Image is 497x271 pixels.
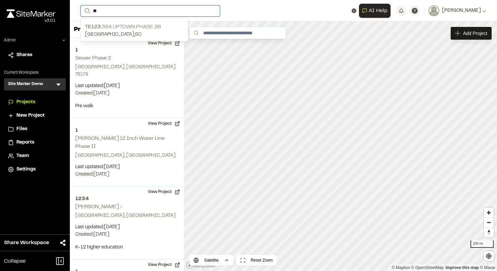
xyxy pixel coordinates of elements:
p: Created: [DATE] [75,231,179,238]
h2: 1 [75,46,179,54]
a: Team [8,152,62,160]
button: View Project [144,260,184,270]
button: Open AI Assistant [359,4,391,18]
p: Created: [DATE] [75,90,179,97]
button: Reset Zoom [236,255,277,266]
h3: Site Marker Demo [8,81,43,88]
h2: [PERSON_NAME] - [75,204,123,209]
a: Settings [8,166,62,173]
button: Satellite [189,255,233,266]
button: Zoom in [484,208,494,218]
p: Last updated: [DATE] [75,82,179,90]
p: Admin [4,37,16,43]
p: Projects [74,25,99,34]
button: Clear text [352,8,356,13]
span: [PERSON_NAME] [442,7,481,14]
h2: 1234 [75,195,179,203]
p: [GEOGRAPHIC_DATA], [GEOGRAPHIC_DATA] [75,152,179,159]
span: Reports [16,139,34,146]
canvas: Map [184,22,497,271]
a: Mapbox [392,265,410,270]
p: [GEOGRAPHIC_DATA], [GEOGRAPHIC_DATA] [75,212,179,220]
button: View Project [144,38,184,49]
p: Created: [DATE] [75,171,179,178]
h2: Sewer Phase 2 [75,56,111,61]
span: New Project [16,112,45,119]
span: Collapse [4,257,26,265]
p: Current Workspace [4,70,66,76]
div: Oh geez...please don't... [7,18,55,24]
span: Zoom out [484,218,494,227]
button: View Project [144,118,184,129]
p: K-12 higher education [75,244,179,251]
a: Projects [8,99,62,106]
span: Share Workspace [4,239,49,247]
p: Pre walk [75,103,179,110]
img: rebrand.png [7,9,55,18]
span: Settings [16,166,36,173]
a: Map feedback [446,265,479,270]
div: 200 mi [470,240,494,248]
a: Files [8,125,62,133]
a: Mapbox logo [186,261,216,269]
button: View Project [144,187,184,197]
p: Last updated: [DATE] [75,224,179,231]
a: Reports [8,139,62,146]
img: User [428,5,439,16]
button: [PERSON_NAME] [428,5,486,16]
h2: [PERSON_NAME] 12 Inch Water Line Phase II [75,136,165,149]
span: Shares [16,51,32,59]
span: Files [16,125,27,133]
a: Shares [8,51,62,59]
p: Last updated: [DATE] [75,163,179,171]
button: Find my location [484,251,494,261]
h2: 1 [75,126,179,134]
a: TE123 364 Uptown Phase 3B[GEOGRAPHIC_DATA],SC [81,20,188,41]
a: New Project [8,112,62,119]
button: Reset bearing to north [484,227,494,237]
div: Open AI Assistant [359,4,393,18]
p: 364 Uptown Phase 3B [85,23,184,31]
button: Zoom out [484,218,494,227]
p: [GEOGRAPHIC_DATA] , SC [85,31,184,38]
p: [GEOGRAPHIC_DATA], [GEOGRAPHIC_DATA] 76179 [75,64,179,78]
button: Search [81,5,93,16]
span: Projects [16,99,35,106]
span: AI Help [369,7,388,15]
span: Team [16,152,29,160]
span: Add Project [463,30,487,37]
a: Maxar [480,265,495,270]
span: TE123 [85,25,101,29]
a: OpenStreetMap [411,265,444,270]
